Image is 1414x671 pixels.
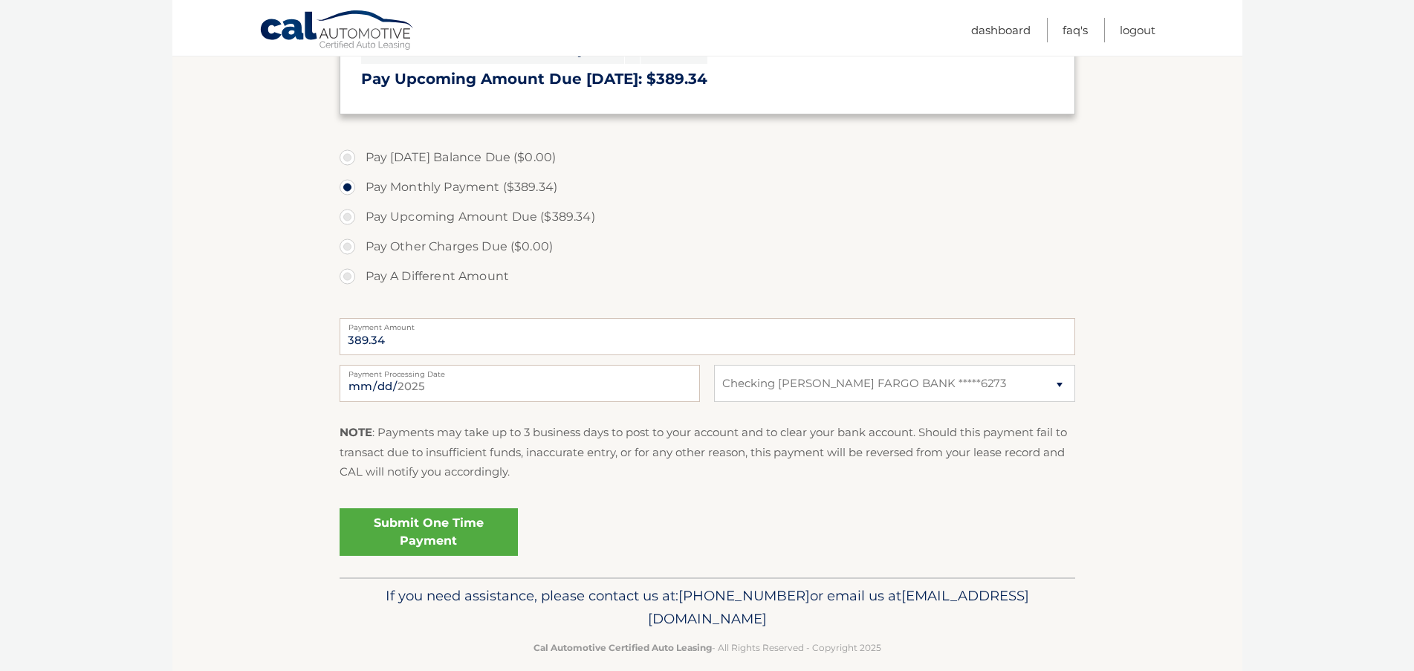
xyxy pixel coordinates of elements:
a: Logout [1120,18,1155,42]
a: FAQ's [1063,18,1088,42]
p: If you need assistance, please contact us at: or email us at [349,584,1066,632]
label: Pay Other Charges Due ($0.00) [340,232,1075,262]
a: Dashboard [971,18,1031,42]
h3: Pay Upcoming Amount Due [DATE]: $389.34 [361,70,1054,88]
input: Payment Amount [340,318,1075,355]
label: Pay [DATE] Balance Due ($0.00) [340,143,1075,172]
label: Pay A Different Amount [340,262,1075,291]
label: Payment Amount [340,318,1075,330]
input: Payment Date [340,365,700,402]
span: [PHONE_NUMBER] [678,587,810,604]
label: Pay Upcoming Amount Due ($389.34) [340,202,1075,232]
p: : Payments may take up to 3 business days to post to your account and to clear your bank account.... [340,423,1075,482]
label: Pay Monthly Payment ($389.34) [340,172,1075,202]
label: Payment Processing Date [340,365,700,377]
strong: Cal Automotive Certified Auto Leasing [534,642,712,653]
a: Submit One Time Payment [340,508,518,556]
a: Cal Automotive [259,10,415,53]
strong: NOTE [340,425,372,439]
p: - All Rights Reserved - Copyright 2025 [349,640,1066,655]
